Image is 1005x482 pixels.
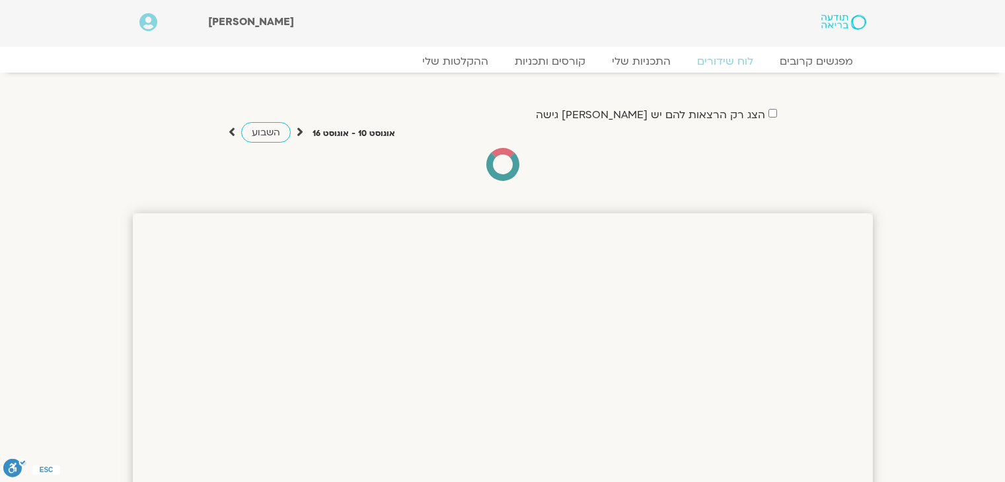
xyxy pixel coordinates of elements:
label: הצג רק הרצאות להם יש [PERSON_NAME] גישה [536,109,765,121]
a: התכניות שלי [599,55,684,68]
a: קורסים ותכניות [502,55,599,68]
a: ההקלטות שלי [409,55,502,68]
a: לוח שידורים [684,55,766,68]
span: השבוע [252,126,280,139]
nav: Menu [139,55,866,68]
a: מפגשים קרובים [766,55,866,68]
span: [PERSON_NAME] [208,15,294,29]
a: השבוע [241,122,291,143]
p: אוגוסט 10 - אוגוסט 16 [313,127,395,141]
